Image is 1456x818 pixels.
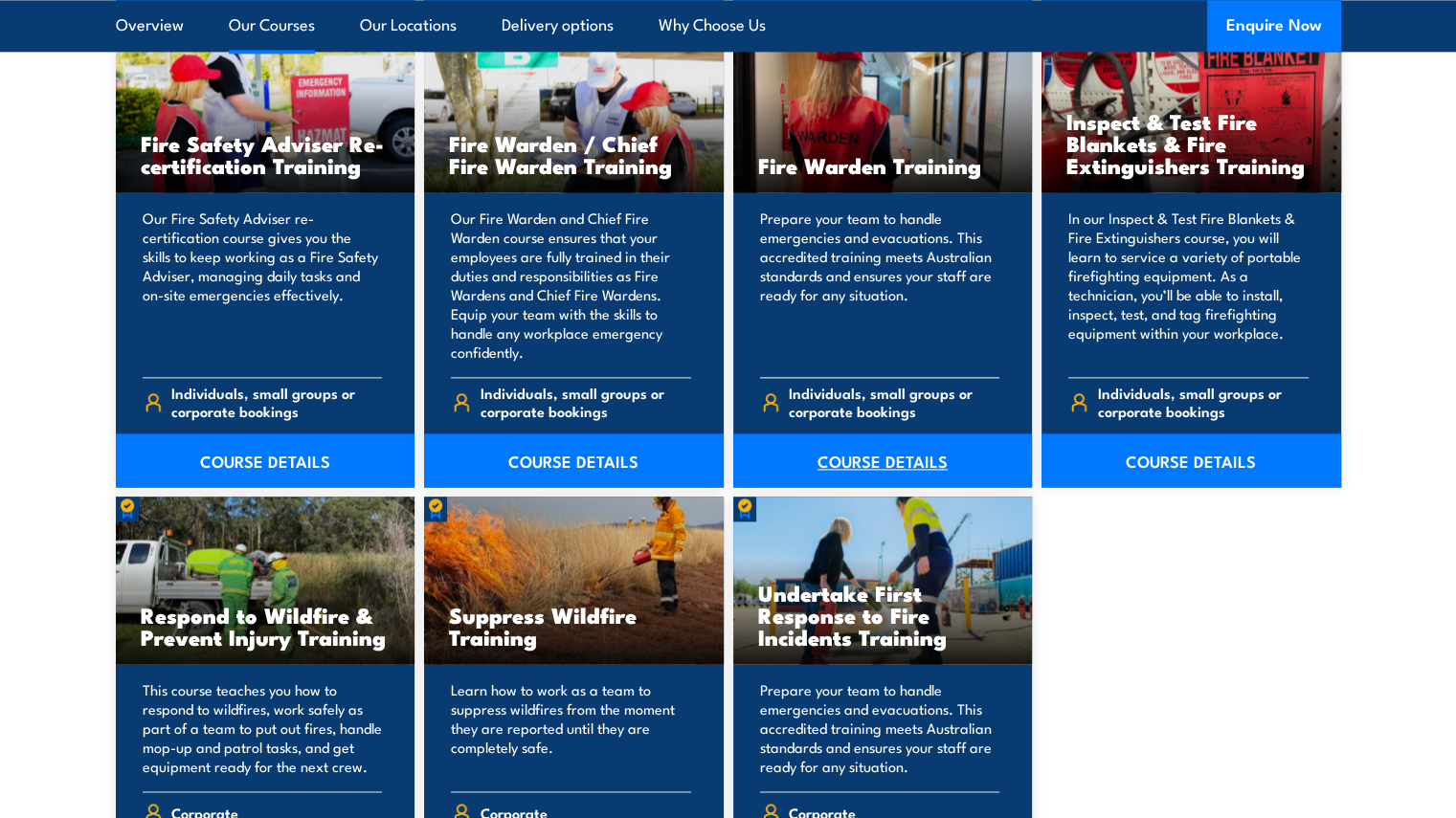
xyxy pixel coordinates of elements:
[116,433,415,487] a: COURSE DETAILS
[143,209,383,362] p: Our Fire Safety Adviser re-certification course gives you the skills to keep working as a Fire Sa...
[1068,209,1309,362] p: In our Inspect & Test Fire Blankets & Fire Extinguishers course, you will learn to service a vari...
[789,384,999,420] span: Individuals, small groups or corporate bookings
[449,604,699,648] h3: Suppress Wildfire Training
[760,209,1000,362] p: Prepare your team to handle emergencies and evacuations. This accredited training meets Australia...
[1042,433,1341,487] a: COURSE DETAILS
[141,604,391,648] h3: Respond to Wildfire & Prevent Injury Training
[143,680,383,776] p: This course teaches you how to respond to wildfires, work safely as part of a team to put out fir...
[758,582,1008,648] h3: Undertake First Response to Fire Incidents Training
[1066,110,1316,176] h3: Inspect & Test Fire Blankets & Fire Extinguishers Training
[733,433,1033,487] a: COURSE DETAILS
[424,433,724,487] a: COURSE DETAILS
[1098,384,1309,420] span: Individuals, small groups or corporate bookings
[758,154,1008,176] h3: Fire Warden Training
[171,384,382,420] span: Individuals, small groups or corporate bookings
[451,680,691,776] p: Learn how to work as a team to suppress wildfires from the moment they are reported until they ar...
[760,680,1000,776] p: Prepare your team to handle emergencies and evacuations. This accredited training meets Australia...
[451,209,691,362] p: Our Fire Warden and Chief Fire Warden course ensures that your employees are fully trained in the...
[449,132,699,176] h3: Fire Warden / Chief Fire Warden Training
[481,384,691,420] span: Individuals, small groups or corporate bookings
[141,132,391,176] h3: Fire Safety Adviser Re-certification Training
